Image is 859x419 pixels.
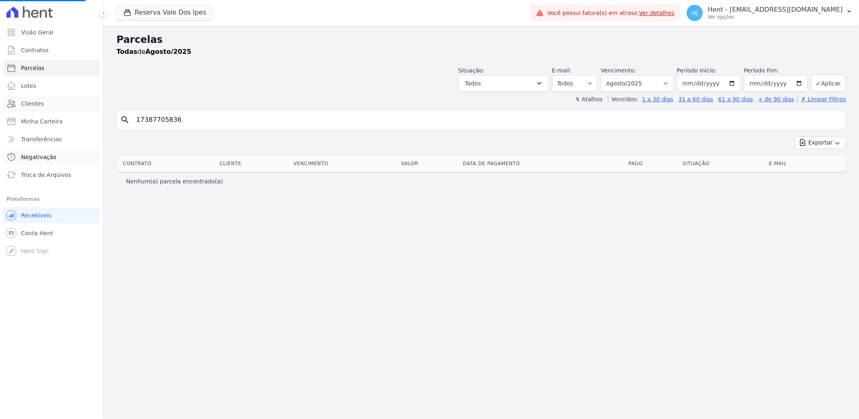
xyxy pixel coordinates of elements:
label: E-mail: [552,67,572,74]
label: Período Fim: [744,66,808,75]
p: Ver opções [708,14,843,20]
th: Situação [679,155,766,172]
span: Lotes [21,82,36,90]
a: Lotes [3,78,100,94]
button: Aplicar [811,74,846,92]
i: search [120,115,130,125]
a: 1 a 30 dias [642,96,673,102]
th: Vencimento [290,155,398,172]
h2: Parcelas [116,32,846,47]
button: Reserva Vale Dos Ipes [116,5,213,20]
th: E-mail [766,155,829,172]
th: Valor [398,155,460,172]
th: Contrato [116,155,216,172]
a: Recebíveis [3,207,100,223]
a: Transferências [3,131,100,147]
span: Parcelas [21,64,44,72]
span: Visão Geral [21,28,53,36]
button: Hj Hent - [EMAIL_ADDRESS][DOMAIN_NAME] Ver opções [680,2,859,24]
label: Vencidos: [608,96,639,102]
a: Minha Carteira [3,113,100,130]
span: Clientes [21,100,44,108]
label: Período Inicío: [677,67,717,74]
th: Cliente [216,155,290,172]
a: Parcelas [3,60,100,76]
label: Vencimento: [601,67,636,74]
p: Nenhum(a) parcela encontrado(a) [126,177,223,185]
div: Plataformas [6,194,97,204]
button: Todos [458,75,549,92]
input: Buscar por nome do lote ou do cliente [131,112,842,128]
p: de [116,47,191,57]
strong: Todas [116,48,138,55]
a: Negativação [3,149,100,165]
span: Minha Carteira [21,117,63,125]
a: Troca de Arquivos [3,167,100,183]
a: 61 a 90 dias [718,96,753,102]
span: Você possui fatura(s) em atraso. [547,9,675,17]
span: Conta Hent [21,229,53,237]
a: + de 90 dias [758,96,794,102]
a: 31 a 60 dias [678,96,713,102]
span: Todos [465,79,481,88]
span: Troca de Arquivos [21,171,71,179]
th: Data de Pagamento [460,155,625,172]
a: Contratos [3,42,100,58]
span: Recebíveis [21,211,51,219]
p: Hent - [EMAIL_ADDRESS][DOMAIN_NAME] [708,6,843,14]
a: Visão Geral [3,24,100,40]
label: Situação: [458,67,485,74]
a: Conta Hent [3,225,100,241]
span: Transferências [21,135,62,143]
span: Hj [692,10,698,16]
span: Negativação [21,153,57,161]
th: Pago [625,155,679,172]
a: Ver detalhes [639,10,675,16]
button: Exportar [795,136,846,149]
span: Contratos [21,46,49,54]
a: Clientes [3,96,100,112]
strong: Agosto/2025 [146,48,191,55]
a: ✗ Limpar Filtros [798,96,846,102]
label: ↯ Atalhos [575,96,603,102]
